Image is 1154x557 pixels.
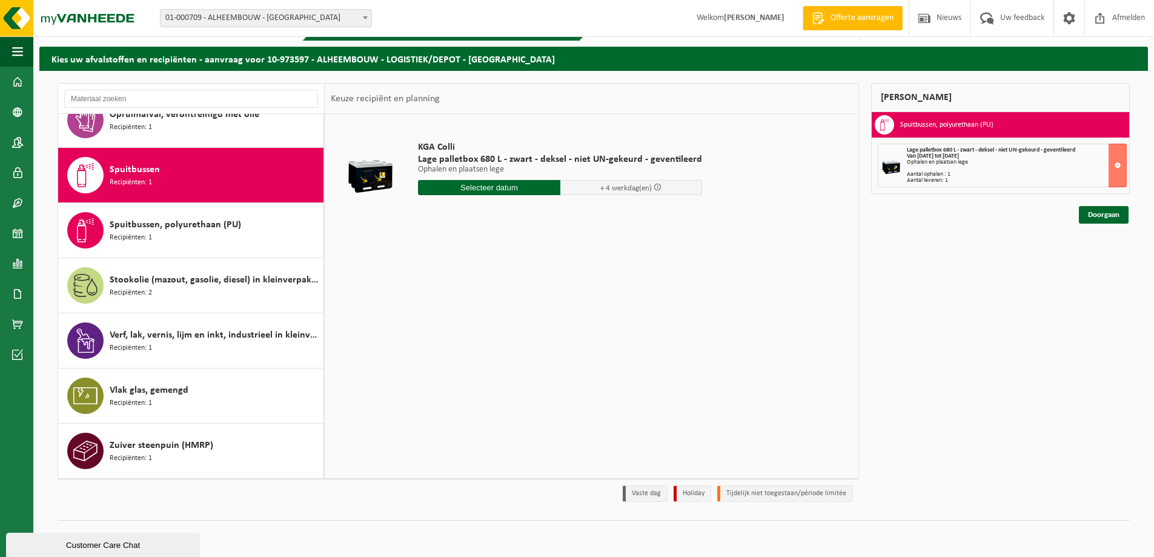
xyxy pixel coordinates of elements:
div: Keuze recipiënt en planning [325,84,446,114]
iframe: chat widget [6,530,202,557]
div: Ophalen en plaatsen lege [907,159,1127,165]
span: Offerte aanvragen [827,12,897,24]
li: Vaste dag [623,485,668,502]
span: Verf, lak, vernis, lijm en inkt, industrieel in kleinverpakking [110,328,320,342]
button: Spuitbussen Recipiënten: 1 [58,148,324,203]
button: Spuitbussen, polyurethaan (PU) Recipiënten: 1 [58,203,324,258]
span: Zuiver steenpuin (HMRP) [110,438,213,453]
span: Stookolie (mazout, gasolie, diesel) in kleinverpakking [110,273,320,287]
button: Zuiver steenpuin (HMRP) Recipiënten: 1 [58,424,324,478]
span: Recipiënten: 1 [110,122,152,133]
strong: [PERSON_NAME] [724,13,784,22]
strong: Van [DATE] tot [DATE] [907,153,959,159]
span: Recipiënten: 1 [110,453,152,464]
h2: Kies uw afvalstoffen en recipiënten - aanvraag voor 10-973597 - ALHEEMBOUW - LOGISTIEK/DEPOT - [G... [39,47,1148,70]
span: Lage palletbox 680 L - zwart - deksel - niet UN-gekeurd - geventileerd [907,147,1075,153]
button: Verf, lak, vernis, lijm en inkt, industrieel in kleinverpakking Recipiënten: 1 [58,313,324,369]
h3: Spuitbussen, polyurethaan (PU) [900,115,993,135]
li: Tijdelijk niet toegestaan/période limitée [717,485,853,502]
span: Recipiënten: 1 [110,177,152,188]
span: 01-000709 - ALHEEMBOUW - OOSTNIEUWKERKE [161,10,371,27]
span: Opruimafval, verontreinigd met olie [110,107,259,122]
span: Lage palletbox 680 L - zwart - deksel - niet UN-gekeurd - geventileerd [418,153,702,165]
button: Vlak glas, gemengd Recipiënten: 1 [58,369,324,424]
input: Materiaal zoeken [64,90,318,108]
span: 01-000709 - ALHEEMBOUW - OOSTNIEUWKERKE [160,9,372,27]
button: Opruimafval, verontreinigd met olie Recipiënten: 1 [58,93,324,148]
a: Doorgaan [1079,206,1129,224]
input: Selecteer datum [418,180,560,195]
div: Aantal ophalen : 1 [907,172,1127,178]
span: + 4 werkdag(en) [600,184,652,192]
span: Recipiënten: 1 [110,232,152,244]
span: Recipiënten: 2 [110,287,152,299]
a: Offerte aanvragen [803,6,903,30]
span: KGA Colli [418,141,702,153]
span: Spuitbussen, polyurethaan (PU) [110,218,241,232]
span: Recipiënten: 1 [110,398,152,409]
p: Ophalen en plaatsen lege [418,165,702,174]
span: Spuitbussen [110,162,160,177]
span: Vlak glas, gemengd [110,383,188,398]
div: Aantal leveren: 1 [907,178,1127,184]
span: Recipiënten: 1 [110,342,152,354]
button: Stookolie (mazout, gasolie, diesel) in kleinverpakking Recipiënten: 2 [58,258,324,313]
li: Holiday [674,485,711,502]
div: [PERSON_NAME] [871,83,1130,112]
